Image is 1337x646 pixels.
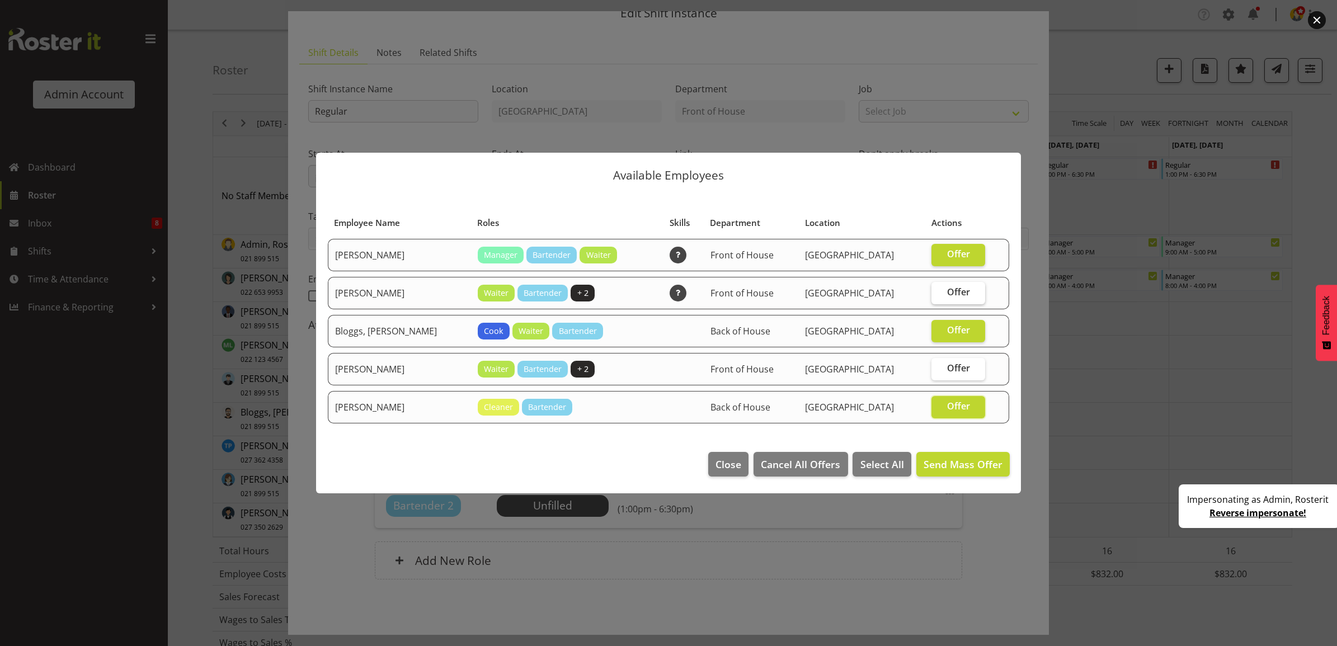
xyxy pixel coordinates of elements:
[1316,285,1337,361] button: Feedback - Show survey
[484,287,509,299] span: Waiter
[710,216,760,229] span: Department
[947,324,970,336] span: Offer
[931,216,962,229] span: Actions
[670,216,690,229] span: Skills
[805,287,894,299] span: [GEOGRAPHIC_DATA]
[328,353,471,385] td: [PERSON_NAME]
[528,401,566,413] span: Bartender
[477,216,499,229] span: Roles
[586,249,611,261] span: Waiter
[519,325,543,337] span: Waiter
[328,391,471,423] td: [PERSON_NAME]
[1209,507,1306,519] a: Reverse impersonate!
[754,452,848,477] button: Cancel All Offers
[328,239,471,271] td: [PERSON_NAME]
[1321,296,1331,335] span: Feedback
[947,248,970,260] span: Offer
[484,325,503,337] span: Cook
[484,249,517,261] span: Manager
[710,325,770,337] span: Back of House
[853,452,911,477] button: Select All
[860,457,904,471] span: Select All
[577,287,589,299] span: + 2
[805,401,894,413] span: [GEOGRAPHIC_DATA]
[924,458,1002,471] span: Send Mass Offer
[328,277,471,309] td: [PERSON_NAME]
[1187,493,1329,506] p: Impersonating as Admin, Rosterit
[805,325,894,337] span: [GEOGRAPHIC_DATA]
[947,286,970,298] span: Offer
[947,362,970,374] span: Offer
[524,363,562,375] span: Bartender
[761,457,840,471] span: Cancel All Offers
[715,457,741,471] span: Close
[484,401,513,413] span: Cleaner
[334,216,400,229] span: Employee Name
[484,363,509,375] span: Waiter
[328,315,471,347] td: Bloggs, [PERSON_NAME]
[710,401,770,413] span: Back of House
[805,249,894,261] span: [GEOGRAPHIC_DATA]
[916,452,1010,477] button: Send Mass Offer
[708,452,748,477] button: Close
[710,287,774,299] span: Front of House
[710,249,774,261] span: Front of House
[710,363,774,375] span: Front of House
[577,363,589,375] span: + 2
[533,249,571,261] span: Bartender
[524,287,562,299] span: Bartender
[805,363,894,375] span: [GEOGRAPHIC_DATA]
[327,169,1010,181] p: Available Employees
[805,216,840,229] span: Location
[559,325,597,337] span: Bartender
[947,400,970,412] span: Offer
